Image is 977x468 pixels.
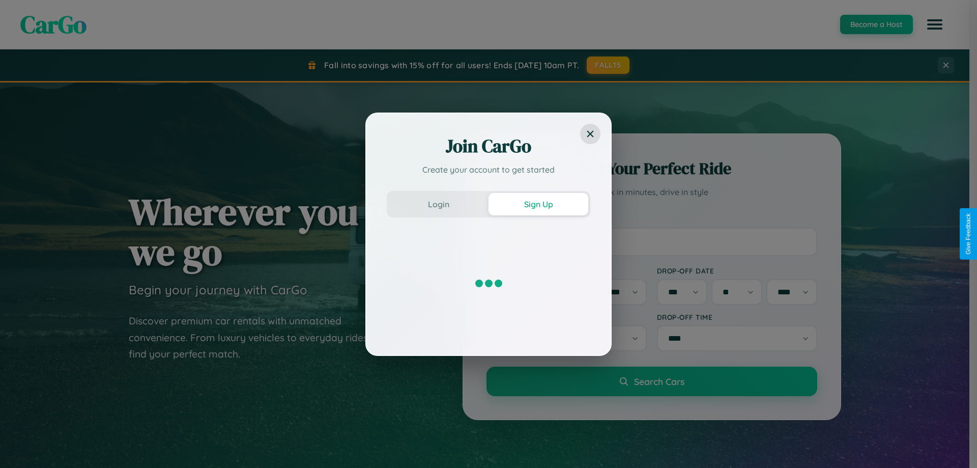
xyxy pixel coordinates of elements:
div: Give Feedback [965,213,972,255]
h2: Join CarGo [387,134,590,158]
button: Sign Up [489,193,588,215]
button: Login [389,193,489,215]
iframe: Intercom live chat [10,433,35,458]
p: Create your account to get started [387,163,590,176]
